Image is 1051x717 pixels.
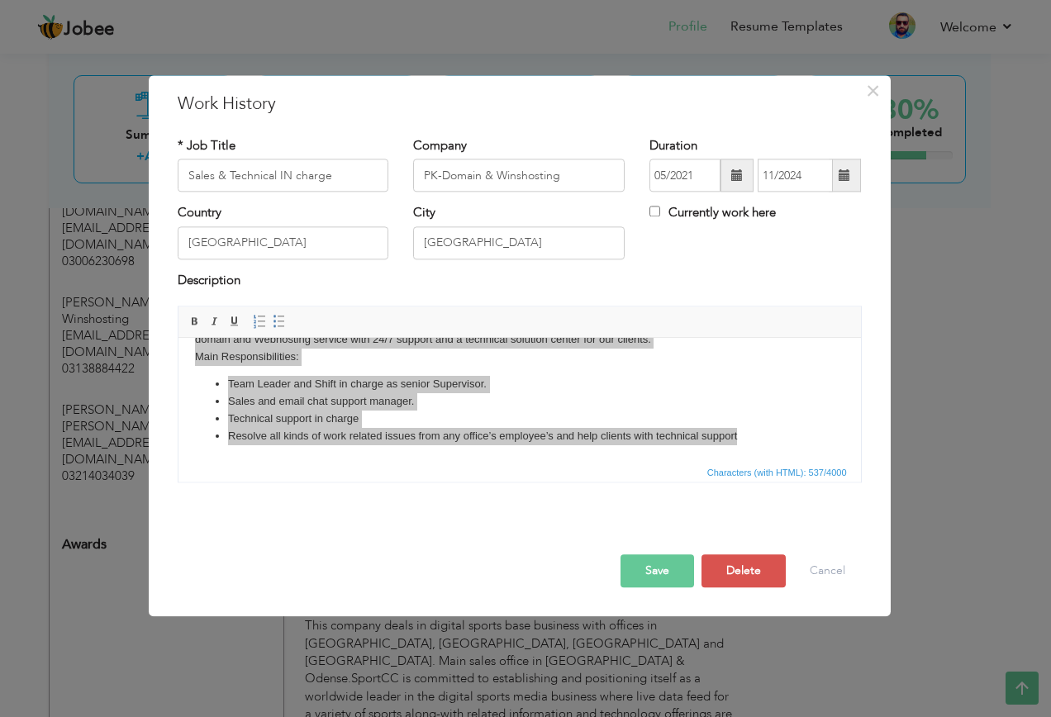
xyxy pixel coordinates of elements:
[704,466,850,481] span: Characters (with HTML): 537/4000
[758,159,833,192] input: Present
[206,313,224,331] a: Italic
[649,207,660,217] input: Currently work here
[701,555,786,588] button: Delete
[178,137,235,154] label: * Job Title
[50,38,633,55] li: Team Leader and Shift in charge as senior Supervisor.
[621,555,694,588] button: Save
[704,466,852,481] div: Statistics
[178,92,862,116] h3: Work History
[186,313,204,331] a: Bold
[270,313,288,331] a: Insert/Remove Bulleted List
[50,73,633,90] li: Technical support in charge
[250,313,269,331] a: Insert/Remove Numbered List
[226,313,244,331] a: Underline
[649,159,720,192] input: From
[50,90,633,107] li: Resolve all kinds of work related issues from any office’s employee’s and help clients with techn...
[649,205,776,222] label: Currently work here
[178,205,221,222] label: Country
[866,76,880,106] span: ×
[50,55,633,73] li: Sales and email chat support manager.
[413,205,435,222] label: City
[178,339,861,463] iframe: Rich Text Editor, workEditor
[413,137,467,154] label: Company
[649,137,697,154] label: Duration
[178,272,240,289] label: Description
[860,78,887,104] button: Close
[793,555,862,588] button: Cancel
